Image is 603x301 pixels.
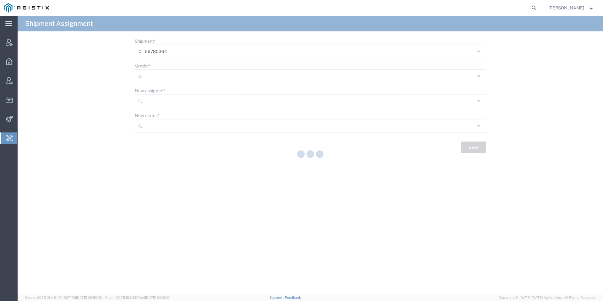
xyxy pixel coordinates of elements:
[548,4,584,11] span: Don'Jon Kelly
[285,296,301,299] a: Feedback
[105,296,171,299] span: Client: 2025.19.0-129fbcf
[4,3,49,13] img: logo
[76,296,102,299] span: [DATE] 09:50:40
[145,296,171,299] span: [DATE] 09:39:01
[269,296,285,299] a: Support
[25,296,102,299] span: Server: 2025.19.0-91c74307f99
[499,295,595,300] span: Copyright © [DATE]-[DATE] Agistix Inc., All Rights Reserved
[548,4,595,12] button: [PERSON_NAME]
